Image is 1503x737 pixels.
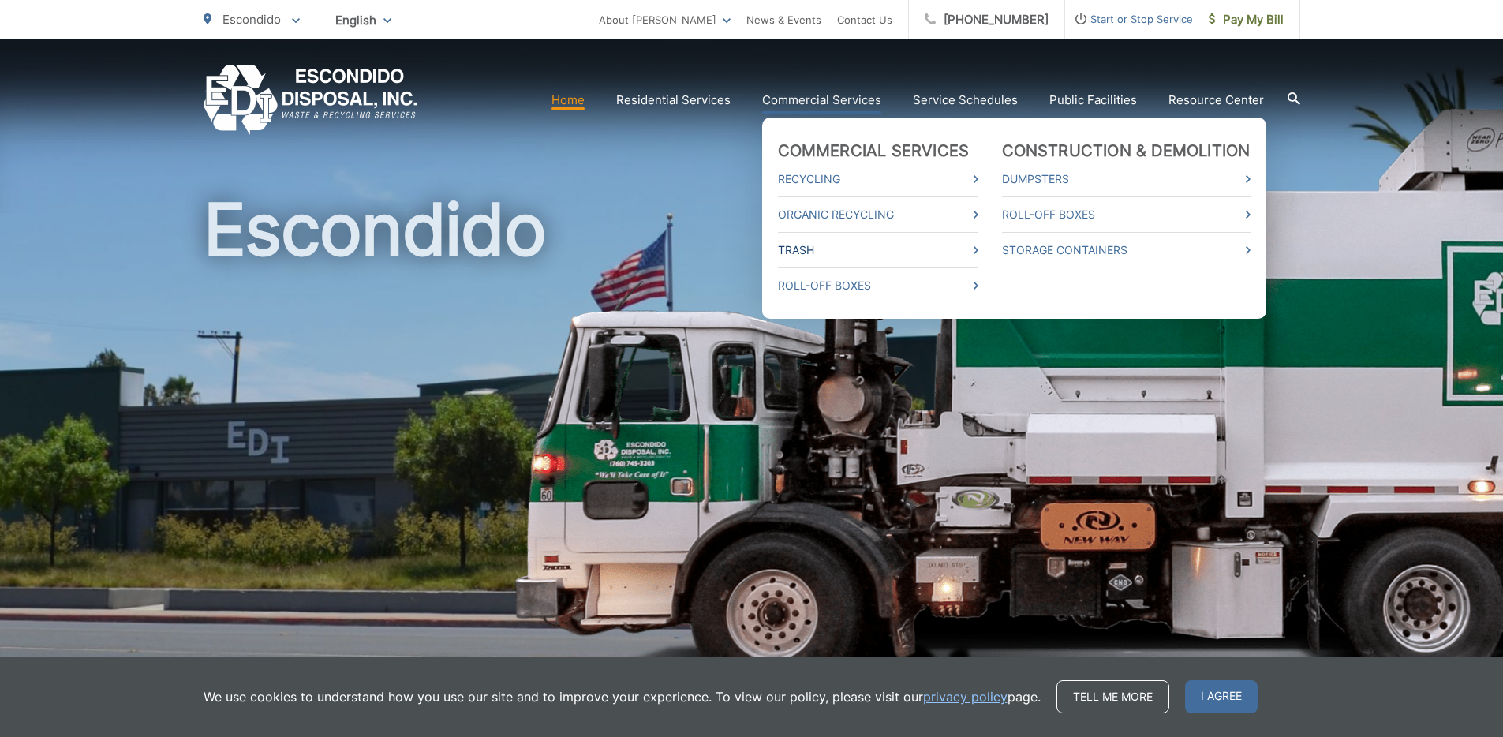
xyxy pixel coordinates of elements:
div: Domain Overview [60,93,141,103]
a: Commercial Services [762,91,881,110]
a: Storage Containers [1002,241,1251,260]
img: logo_orange.svg [25,25,38,38]
div: v 4.0.25 [44,25,77,38]
div: Domain: [DOMAIN_NAME] [41,41,174,54]
a: Tell me more [1056,680,1169,713]
a: Residential Services [616,91,731,110]
a: Organic Recycling [778,205,978,224]
a: Contact Us [837,10,892,29]
a: Dumpsters [1002,170,1251,189]
a: EDCD logo. Return to the homepage. [204,65,417,135]
img: tab_domain_overview_orange.svg [43,92,55,104]
a: Resource Center [1168,91,1264,110]
img: website_grey.svg [25,41,38,54]
h1: Escondido [204,190,1300,690]
a: Commercial Services [778,141,970,160]
span: English [323,6,403,34]
a: About [PERSON_NAME] [599,10,731,29]
a: News & Events [746,10,821,29]
a: Construction & Demolition [1002,141,1251,160]
a: Home [551,91,585,110]
img: tab_keywords_by_traffic_grey.svg [157,92,170,104]
a: Trash [778,241,978,260]
a: Service Schedules [913,91,1018,110]
div: Keywords by Traffic [174,93,266,103]
a: Public Facilities [1049,91,1137,110]
p: We use cookies to understand how you use our site and to improve your experience. To view our pol... [204,687,1041,706]
a: Recycling [778,170,978,189]
a: Roll-Off Boxes [1002,205,1251,224]
a: privacy policy [923,687,1008,706]
a: Roll-Off Boxes [778,276,978,295]
span: Escondido [222,12,281,27]
span: I agree [1185,680,1258,713]
span: Pay My Bill [1209,10,1284,29]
